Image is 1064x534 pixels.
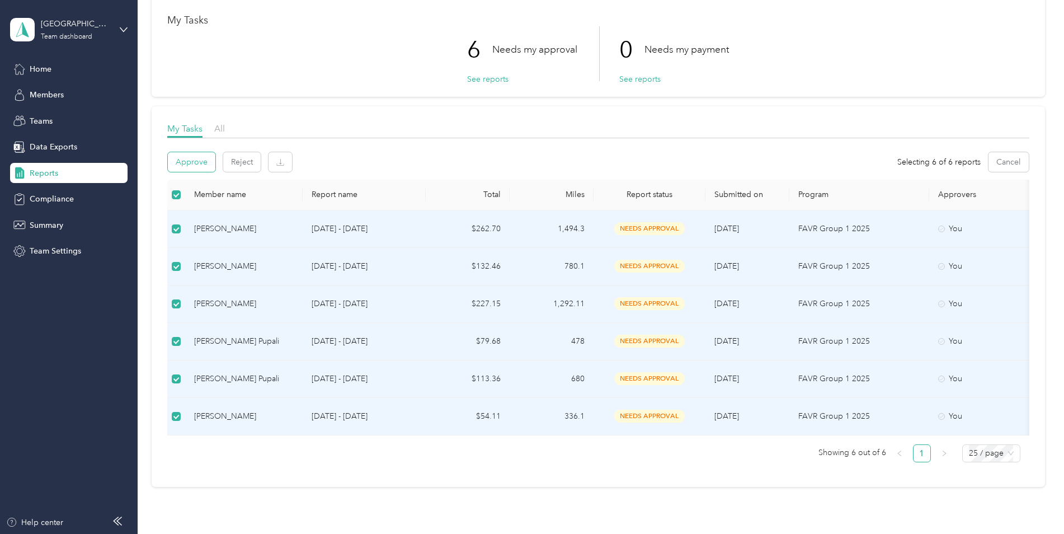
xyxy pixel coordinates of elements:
button: Help center [6,517,63,528]
div: You [938,335,1032,348]
p: [DATE] - [DATE] [312,335,417,348]
span: right [941,450,948,457]
div: Total [435,190,501,199]
li: 1 [913,444,931,462]
div: You [938,260,1032,273]
td: FAVR Group 1 2025 [789,360,929,398]
div: Member name [194,190,294,199]
span: needs approval [614,297,685,310]
span: Showing 6 out of 6 [818,444,886,461]
th: Approvers [929,180,1041,210]
p: [DATE] - [DATE] [312,223,417,235]
th: Report name [303,180,426,210]
td: FAVR Group 1 2025 [789,398,929,435]
td: FAVR Group 1 2025 [789,285,929,323]
p: FAVR Group 1 2025 [798,298,920,310]
a: 1 [914,445,930,462]
div: Page Size [962,444,1020,462]
div: Miles [519,190,585,199]
div: You [938,223,1032,235]
span: All [214,123,225,134]
button: Reject [223,152,261,172]
span: Teams [30,115,53,127]
td: 780.1 [510,248,594,285]
p: [DATE] - [DATE] [312,260,417,273]
p: FAVR Group 1 2025 [798,410,920,423]
button: See reports [619,73,661,85]
th: Program [789,180,929,210]
button: left [891,444,908,462]
span: left [896,450,903,457]
th: Submitted on [705,180,789,210]
li: Next Page [935,444,953,462]
span: [DATE] [714,374,739,383]
div: [PERSON_NAME] [194,298,294,310]
span: Compliance [30,193,74,205]
button: Cancel [988,152,1029,172]
p: Needs my approval [492,43,577,57]
span: Members [30,89,64,101]
span: Team Settings [30,245,81,257]
td: $79.68 [426,323,510,360]
span: needs approval [614,260,685,273]
div: [PERSON_NAME] Pupali [194,373,294,385]
span: Report status [602,190,696,199]
td: $227.15 [426,285,510,323]
span: 25 / page [969,445,1014,462]
td: 1,292.11 [510,285,594,323]
div: Team dashboard [41,34,92,40]
td: 478 [510,323,594,360]
td: FAVR Group 1 2025 [789,248,929,285]
div: [PERSON_NAME] [194,260,294,273]
span: [DATE] [714,224,739,233]
button: See reports [467,73,509,85]
span: [DATE] [714,261,739,271]
div: [PERSON_NAME] [194,410,294,423]
p: [DATE] - [DATE] [312,298,417,310]
span: needs approval [614,222,685,235]
p: Needs my payment [644,43,729,57]
div: You [938,373,1032,385]
p: [DATE] - [DATE] [312,373,417,385]
span: Reports [30,167,58,179]
span: Selecting 6 of 6 reports [897,156,981,168]
span: [DATE] [714,411,739,421]
div: You [938,298,1032,310]
div: You [938,410,1032,423]
button: right [935,444,953,462]
td: FAVR Group 1 2025 [789,210,929,248]
span: [DATE] [714,299,739,308]
div: [PERSON_NAME] Pupali [194,335,294,348]
td: $132.46 [426,248,510,285]
p: 6 [467,26,492,73]
h1: My Tasks [167,15,1029,26]
td: 1,494.3 [510,210,594,248]
p: FAVR Group 1 2025 [798,260,920,273]
span: Home [30,63,51,75]
p: 0 [619,26,644,73]
span: [DATE] [714,336,739,346]
button: Approve [168,152,215,172]
td: $113.36 [426,360,510,398]
span: needs approval [614,410,685,423]
p: FAVR Group 1 2025 [798,223,920,235]
td: 680 [510,360,594,398]
span: needs approval [614,335,685,348]
span: My Tasks [167,123,203,134]
td: $262.70 [426,210,510,248]
p: FAVR Group 1 2025 [798,335,920,348]
div: [GEOGRAPHIC_DATA] [41,18,111,30]
td: 336.1 [510,398,594,435]
th: Member name [185,180,303,210]
td: $54.11 [426,398,510,435]
li: Previous Page [891,444,908,462]
td: FAVR Group 1 2025 [789,323,929,360]
iframe: Everlance-gr Chat Button Frame [1001,471,1064,534]
div: [PERSON_NAME] [194,223,294,235]
p: FAVR Group 1 2025 [798,373,920,385]
span: Summary [30,219,63,231]
span: Data Exports [30,141,77,153]
span: needs approval [614,372,685,385]
p: [DATE] - [DATE] [312,410,417,423]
